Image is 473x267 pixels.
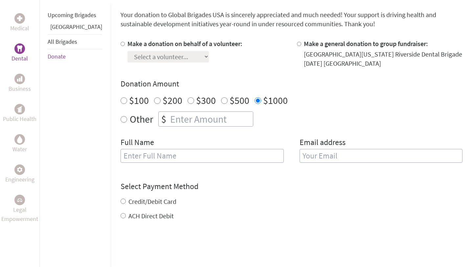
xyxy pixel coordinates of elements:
[9,74,31,93] a: BusinessBusiness
[5,164,34,184] a: EngineeringEngineering
[14,195,25,205] div: Legal Empowerment
[121,234,220,259] iframe: reCAPTCHA
[14,74,25,84] div: Business
[17,198,22,202] img: Legal Empowerment
[17,76,22,82] img: Business
[121,79,462,89] h4: Donation Amount
[130,111,153,127] label: Other
[48,11,96,19] a: Upcoming Brigades
[300,137,346,149] label: Email address
[48,22,102,34] li: Guatemala
[10,24,29,33] p: Medical
[159,112,169,126] div: $
[14,164,25,175] div: Engineering
[48,34,102,49] li: All Brigades
[3,104,36,124] a: Public HealthPublic Health
[12,145,27,154] p: Water
[17,135,22,143] img: Water
[12,134,27,154] a: WaterWater
[48,49,102,64] li: Donate
[1,205,38,224] p: Legal Empowerment
[17,106,22,112] img: Public Health
[3,114,36,124] p: Public Health
[48,38,77,45] a: All Brigades
[17,167,22,172] img: Engineering
[48,8,102,22] li: Upcoming Brigades
[14,43,25,54] div: Dental
[230,94,249,107] label: $500
[196,94,216,107] label: $300
[1,195,38,224] a: Legal EmpowermentLegal Empowerment
[11,54,28,63] p: Dental
[169,112,253,126] input: Enter Amount
[300,149,463,163] input: Your Email
[11,43,28,63] a: DentalDental
[121,181,462,192] h4: Select Payment Method
[10,13,29,33] a: MedicalMedical
[304,50,463,68] div: [GEOGRAPHIC_DATA][US_STATE] Riverside Dental Brigade [DATE] [GEOGRAPHIC_DATA]
[50,23,102,31] a: [GEOGRAPHIC_DATA]
[121,149,284,163] input: Enter Full Name
[14,134,25,145] div: Water
[127,39,242,48] label: Make a donation on behalf of a volunteer:
[304,39,428,48] label: Make a general donation to group fundraiser:
[163,94,182,107] label: $200
[48,53,66,60] a: Donate
[9,84,31,93] p: Business
[129,94,149,107] label: $100
[17,45,22,52] img: Dental
[5,175,34,184] p: Engineering
[14,13,25,24] div: Medical
[121,10,462,29] p: Your donation to Global Brigades USA is sincerely appreciated and much needed! Your support is dr...
[128,212,174,220] label: ACH Direct Debit
[17,16,22,21] img: Medical
[14,104,25,114] div: Public Health
[121,137,154,149] label: Full Name
[263,94,288,107] label: $1000
[128,197,176,206] label: Credit/Debit Card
